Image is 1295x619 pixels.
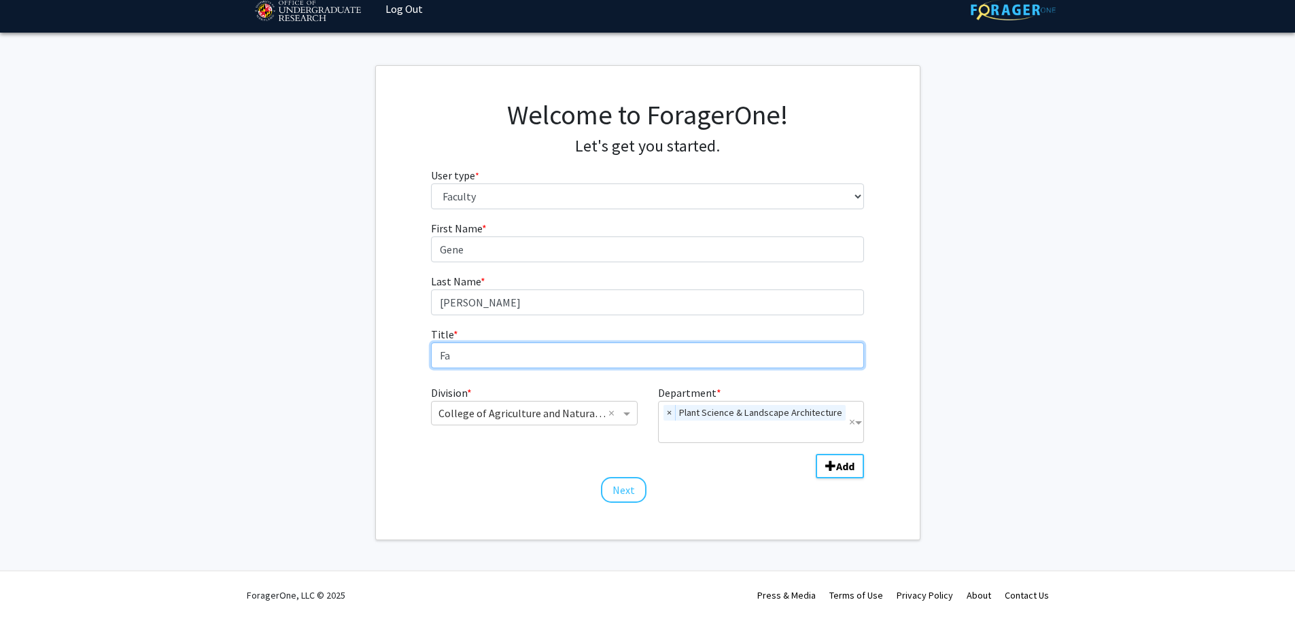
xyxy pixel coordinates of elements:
[836,459,854,473] b: Add
[897,589,953,601] a: Privacy Policy
[601,477,646,503] button: Next
[431,328,453,341] span: Title
[757,589,816,601] a: Press & Media
[431,137,864,156] h4: Let's get you started.
[967,589,991,601] a: About
[431,401,637,425] ng-select: Division
[431,167,479,183] label: User type
[648,385,874,444] div: Department
[658,401,864,444] ng-select: Department
[676,405,846,421] span: Plant Science & Landscape Architecture
[431,222,482,235] span: First Name
[663,405,676,421] span: ×
[1005,589,1049,601] a: Contact Us
[829,589,883,601] a: Terms of Use
[10,558,58,609] iframe: Chat
[816,454,864,478] button: Add Division/Department
[421,385,647,444] div: Division
[431,99,864,131] h1: Welcome to ForagerOne!
[247,571,345,619] div: ForagerOne, LLC © 2025
[431,275,481,288] span: Last Name
[849,414,855,430] span: Clear all
[608,405,620,421] span: Clear all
